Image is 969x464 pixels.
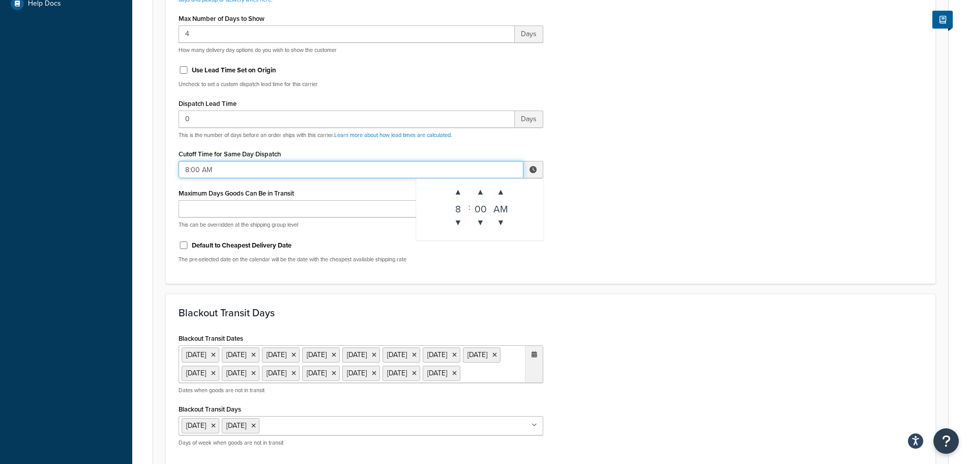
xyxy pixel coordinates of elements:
div: 8 [448,202,468,212]
span: [DATE] [186,420,206,431]
span: ▼ [491,212,511,233]
li: [DATE] [423,347,460,363]
li: [DATE] [302,366,340,381]
span: ▲ [471,182,491,202]
span: ▼ [471,212,491,233]
p: This is the number of days before an order ships with this carrier. [179,131,543,139]
li: [DATE] [222,366,259,381]
label: Blackout Transit Days [179,405,241,413]
button: Show Help Docs [932,11,953,29]
label: Dispatch Lead Time [179,100,237,107]
span: Days [515,111,543,128]
p: Dates when goods are not in transit [179,387,543,394]
li: [DATE] [262,347,300,363]
li: [DATE] [182,366,219,381]
li: [DATE] [423,366,460,381]
span: ▼ [448,212,468,233]
li: [DATE] [222,347,259,363]
label: Default to Cheapest Delivery Date [192,241,291,250]
span: ▲ [491,182,511,202]
p: Days of week when goods are not in transit [179,439,543,447]
p: Uncheck to set a custom dispatch lead time for this carrier [179,80,543,88]
li: [DATE] [262,366,300,381]
p: The pre-selected date on the calendar will be the date with the cheapest available shipping rate [179,256,543,263]
li: [DATE] [342,347,380,363]
label: Maximum Days Goods Can Be in Transit [179,189,294,197]
li: [DATE] [302,347,340,363]
label: Blackout Transit Dates [179,335,243,342]
label: Use Lead Time Set on Origin [192,66,276,75]
span: [DATE] [226,420,246,431]
p: This can be overridden at the shipping group level [179,221,543,229]
li: [DATE] [463,347,501,363]
label: Cutoff Time for Same Day Dispatch [179,150,281,158]
div: AM [491,202,511,212]
li: [DATE] [342,366,380,381]
li: [DATE] [383,347,420,363]
label: Max Number of Days to Show [179,15,265,22]
div: 00 [471,202,491,212]
button: Open Resource Center [933,428,959,454]
span: Days [515,25,543,43]
a: Learn more about how lead times are calculated. [334,131,452,139]
div: : [468,182,471,233]
p: How many delivery day options do you wish to show the customer [179,46,543,54]
li: [DATE] [383,366,420,381]
li: [DATE] [182,347,219,363]
span: ▲ [448,182,468,202]
h3: Blackout Transit Days [179,307,923,318]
